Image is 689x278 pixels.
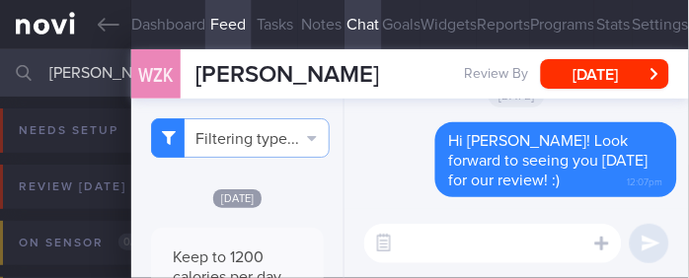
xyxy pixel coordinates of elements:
div: WZK [126,37,186,113]
button: Filtering type... [151,118,330,158]
div: Needs setup [14,117,173,144]
div: Review [DATE] [14,174,176,200]
span: 0 / 4 [118,234,144,250]
span: [PERSON_NAME] [195,63,379,87]
span: 12:07pm [628,171,663,189]
div: On sensor [14,230,149,256]
span: Review By [465,66,529,84]
button: [DATE] [541,59,669,89]
span: [DATE] [213,189,263,208]
span: Hi [PERSON_NAME]! Look forward to seeing you [DATE] for our review! :) [449,133,649,188]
